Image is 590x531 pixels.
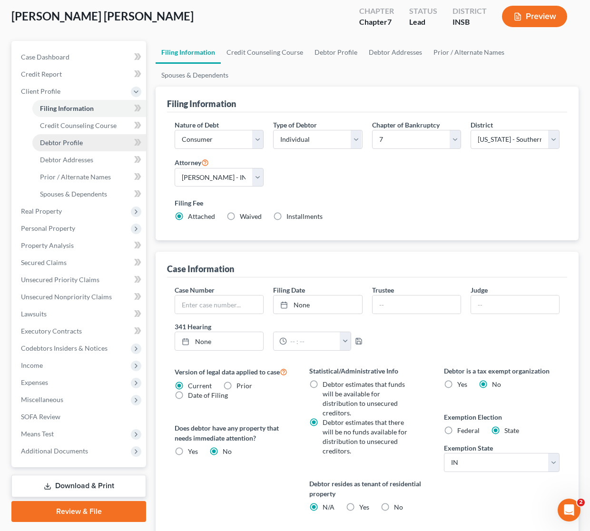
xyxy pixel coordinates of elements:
a: Debtor Addresses [363,41,428,64]
div: District [452,6,487,17]
span: No [492,380,501,388]
span: Installments [286,212,323,220]
span: Attached [188,212,215,220]
div: Case Information [167,263,234,275]
span: Expenses [21,378,48,386]
a: Review & File [11,501,146,522]
input: -- [373,295,461,314]
label: Attorney [175,157,209,168]
span: Debtor estimates that there will be no funds available for distribution to unsecured creditors. [323,418,407,455]
a: Debtor Profile [309,41,363,64]
span: [PERSON_NAME] [PERSON_NAME] [11,9,194,23]
span: Debtor Addresses [40,156,93,164]
span: No [394,503,403,511]
label: Does debtor have any property that needs immediate attention? [175,423,290,443]
span: Yes [188,447,198,455]
label: Judge [471,285,488,295]
span: Debtor estimates that funds will be available for distribution to unsecured creditors. [323,380,405,417]
a: Debtor Profile [32,134,146,151]
label: 341 Hearing [170,322,367,332]
a: Filing Information [156,41,221,64]
span: Unsecured Nonpriority Claims [21,293,112,301]
input: -- [471,295,559,314]
label: Filing Fee [175,198,560,208]
a: None [175,332,263,350]
div: Chapter [359,6,394,17]
label: Type of Debtor [273,120,317,130]
span: Date of Filing [188,391,228,399]
label: District [471,120,493,130]
div: Status [409,6,437,17]
span: Client Profile [21,87,60,95]
a: SOFA Review [13,408,146,425]
a: None [274,295,362,314]
span: Spouses & Dependents [40,190,107,198]
a: Unsecured Nonpriority Claims [13,288,146,305]
label: Statistical/Administrative Info [309,366,425,376]
a: Debtor Addresses [32,151,146,168]
a: Spouses & Dependents [32,186,146,203]
label: Exemption State [444,443,493,453]
a: Lawsuits [13,305,146,323]
a: Executory Contracts [13,323,146,340]
span: Prior / Alternate Names [40,173,111,181]
label: Chapter of Bankruptcy [372,120,440,130]
input: Enter case number... [175,295,263,314]
span: Executory Contracts [21,327,82,335]
span: Debtor Profile [40,138,83,147]
span: Federal [457,426,480,434]
a: Case Dashboard [13,49,146,66]
span: Current [188,382,212,390]
a: Credit Report [13,66,146,83]
label: Filing Date [273,285,305,295]
a: Prior / Alternate Names [428,41,510,64]
label: Trustee [372,285,394,295]
div: INSB [452,17,487,28]
span: Income [21,361,43,369]
span: SOFA Review [21,413,60,421]
label: Nature of Debt [175,120,219,130]
span: Waived [240,212,262,220]
span: No [223,447,232,455]
a: Prior / Alternate Names [32,168,146,186]
a: Unsecured Priority Claims [13,271,146,288]
button: Preview [502,6,567,27]
label: Version of legal data applied to case [175,366,290,377]
a: Property Analysis [13,237,146,254]
span: Credit Report [21,70,62,78]
input: -- : -- [287,332,340,350]
span: Secured Claims [21,258,67,266]
div: Lead [409,17,437,28]
span: Property Analysis [21,241,74,249]
span: Means Test [21,430,54,438]
label: Debtor is a tax exempt organization [444,366,560,376]
a: Download & Print [11,475,146,497]
div: Filing Information [167,98,236,109]
iframe: Intercom live chat [558,499,580,521]
span: Lawsuits [21,310,47,318]
span: Yes [359,503,369,511]
a: Filing Information [32,100,146,117]
span: Prior [236,382,252,390]
span: 7 [387,17,392,26]
span: Miscellaneous [21,395,63,403]
a: Secured Claims [13,254,146,271]
div: Chapter [359,17,394,28]
span: Case Dashboard [21,53,69,61]
span: Additional Documents [21,447,88,455]
span: State [504,426,519,434]
label: Case Number [175,285,215,295]
span: Codebtors Insiders & Notices [21,344,108,352]
span: Filing Information [40,104,94,112]
span: Personal Property [21,224,75,232]
span: 2 [577,499,585,506]
label: Debtor resides as tenant of residential property [309,479,425,499]
span: Unsecured Priority Claims [21,275,99,284]
a: Credit Counseling Course [32,117,146,134]
a: Credit Counseling Course [221,41,309,64]
span: Real Property [21,207,62,215]
span: Yes [457,380,467,388]
span: N/A [323,503,334,511]
span: Credit Counseling Course [40,121,117,129]
a: Spouses & Dependents [156,64,234,87]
